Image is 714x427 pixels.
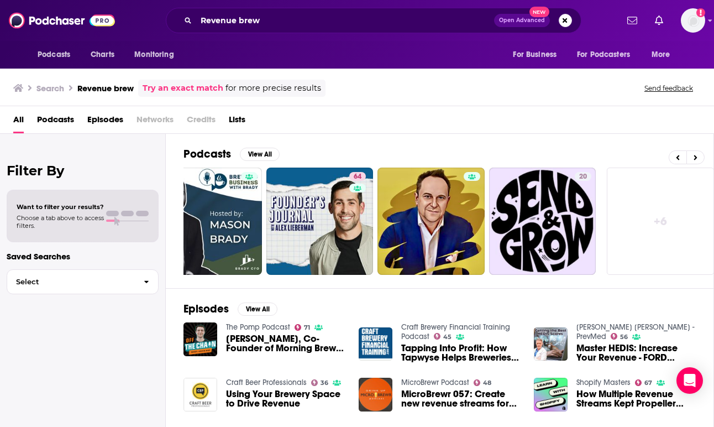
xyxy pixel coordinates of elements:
[607,168,714,275] a: +6
[349,172,366,181] a: 64
[434,333,452,340] a: 45
[576,343,696,362] span: Master HEDIS: Increase Your Revenue - FORD [PERSON_NAME] MD MPH
[7,269,159,294] button: Select
[635,379,653,386] a: 67
[359,378,392,412] img: MicroBrewr 057: Create new revenue streams for your brewpub
[183,378,217,412] img: Using Your Brewery Space to Drive Revenue
[443,335,452,340] span: 45
[183,322,217,356] img: Austin Rief, Co-Founder of Morning Brew: How The Morning Brew Increased Revenue 5X In One Year
[7,163,159,179] h2: Filter By
[576,389,696,408] a: How Multiple Revenue Streams Kept Propeller Coffee Co. Brewing
[644,381,652,386] span: 67
[37,111,74,133] a: Podcasts
[7,251,159,262] p: Saved Searches
[17,203,104,211] span: Want to filter your results?
[474,379,492,386] a: 48
[226,389,345,408] a: Using Your Brewery Space to Drive Revenue
[321,381,328,386] span: 36
[127,44,188,65] button: open menu
[570,44,646,65] button: open menu
[17,214,104,230] span: Choose a tab above to access filters.
[87,111,123,133] a: Episodes
[295,324,311,331] a: 71
[13,111,24,133] a: All
[401,322,510,341] a: Craft Brewery Financial Training Podcast
[359,327,392,361] img: Tapping Into Profit: How Tapwyse Helps Breweries Build Recurring Revenue
[620,335,628,340] span: 56
[134,47,174,63] span: Monitoring
[611,333,628,340] a: 56
[9,10,115,31] img: Podchaser - Follow, Share and Rate Podcasts
[143,82,223,95] a: Try an exact match
[226,378,307,387] a: Craft Beer Professionals
[681,8,705,33] span: Logged in as Marketing09
[579,171,587,183] span: 20
[183,302,229,316] h2: Episodes
[401,343,521,362] a: Tapping Into Profit: How Tapwyse Helps Breweries Build Recurring Revenue
[644,44,684,65] button: open menu
[38,47,70,63] span: Podcasts
[505,44,570,65] button: open menu
[311,379,329,386] a: 36
[652,47,670,63] span: More
[623,11,642,30] a: Show notifications dropdown
[577,47,630,63] span: For Podcasters
[401,378,469,387] a: MicroBrewr Podcast
[187,111,216,133] span: Credits
[681,8,705,33] img: User Profile
[166,8,581,33] div: Search podcasts, credits, & more...
[401,389,521,408] a: MicroBrewr 057: Create new revenue streams for your brewpub
[513,47,556,63] span: For Business
[240,148,280,161] button: View All
[229,111,245,133] a: Lists
[650,11,668,30] a: Show notifications dropdown
[36,83,64,93] h3: Search
[575,172,591,181] a: 20
[225,82,321,95] span: for more precise results
[196,12,494,29] input: Search podcasts, credits, & more...
[489,168,596,275] a: 20
[183,147,231,161] h2: Podcasts
[238,303,277,316] button: View All
[304,325,310,330] span: 71
[183,302,277,316] a: EpisodesView All
[354,171,361,183] span: 64
[529,7,549,17] span: New
[226,334,345,353] span: [PERSON_NAME], Co-Founder of Morning Brew: How The Morning Brew Increased Revenue 5X [DATE]
[226,334,345,353] a: Austin Rief, Co-Founder of Morning Brew: How The Morning Brew Increased Revenue 5X In One Year
[266,168,374,275] a: 64
[641,84,696,93] button: Send feedback
[494,14,550,27] button: Open AdvancedNew
[136,111,174,133] span: Networks
[499,18,545,23] span: Open Advanced
[576,378,631,387] a: Shopify Masters
[7,278,135,285] span: Select
[77,83,134,93] h3: Revenue brew
[483,381,491,386] span: 48
[83,44,121,65] a: Charts
[696,8,705,17] svg: Add a profile image
[30,44,85,65] button: open menu
[183,147,280,161] a: PodcastsView All
[534,327,568,361] img: Master HEDIS: Increase Your Revenue - FORD BREWER MD MPH
[534,378,568,412] a: How Multiple Revenue Streams Kept Propeller Coffee Co. Brewing
[226,322,290,332] a: The Pomp Podcast
[681,8,705,33] button: Show profile menu
[576,343,696,362] a: Master HEDIS: Increase Your Revenue - FORD BREWER MD MPH
[91,47,114,63] span: Charts
[676,367,703,394] div: Open Intercom Messenger
[576,322,695,341] a: Dr Ford Brewer - PrevMed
